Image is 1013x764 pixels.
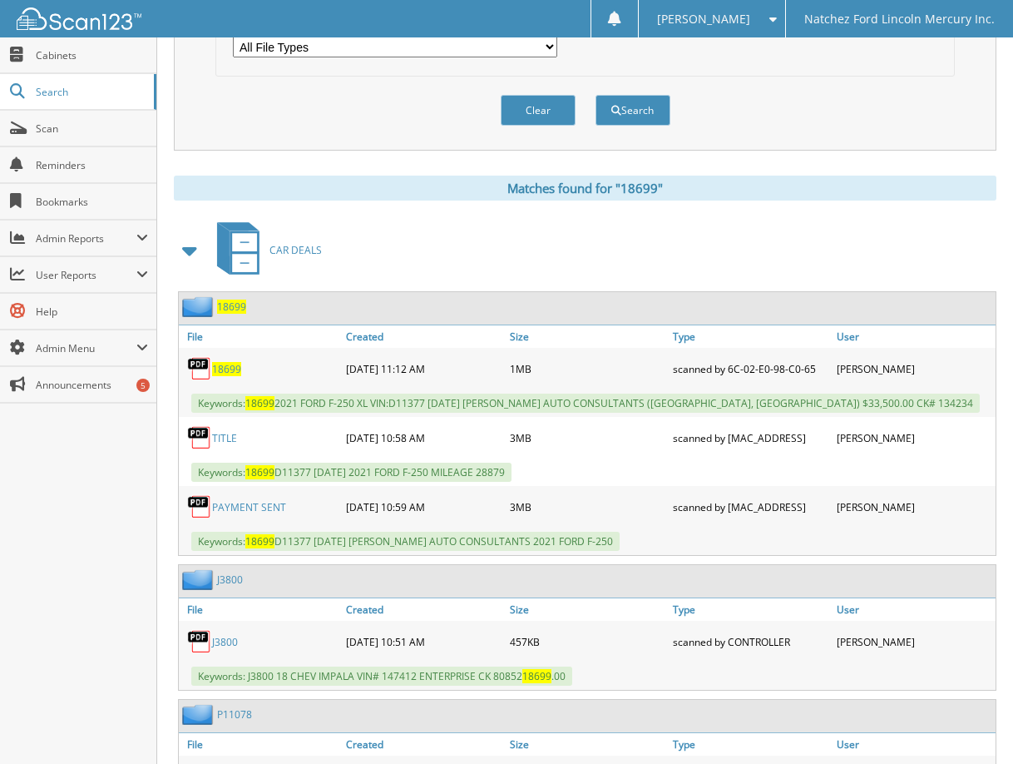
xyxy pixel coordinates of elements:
div: Matches found for "18699" [174,176,996,201]
div: 3MB [506,421,669,454]
img: folder2.png [182,569,217,590]
div: [DATE] 11:12 AM [342,352,505,385]
span: Cabinets [36,48,148,62]
span: 18699 [522,669,551,683]
div: [DATE] 10:59 AM [342,490,505,523]
div: 1MB [506,352,669,385]
a: User [833,733,996,756]
span: 18699 [245,465,274,479]
a: P11078 [217,707,252,722]
span: Reminders [36,158,148,172]
a: J3800 [217,573,243,587]
span: Help [36,305,148,319]
div: [PERSON_NAME] [833,625,996,658]
div: [PERSON_NAME] [833,490,996,523]
img: folder2.png [182,296,217,317]
span: Bookmarks [36,195,148,209]
span: Keywords: 2021 FORD F-250 XL VIN:D11377 [DATE] [PERSON_NAME] AUTO CONSULTANTS ([GEOGRAPHIC_DATA],... [191,394,980,413]
a: CAR DEALS [207,217,322,283]
a: Created [342,598,505,621]
span: Announcements [36,378,148,392]
div: [PERSON_NAME] [833,421,996,454]
a: Created [342,325,505,348]
img: PDF.png [187,356,212,381]
span: User Reports [36,268,136,282]
div: [PERSON_NAME] [833,352,996,385]
div: scanned by [MAC_ADDRESS] [669,421,832,454]
a: Type [669,598,832,621]
div: scanned by [MAC_ADDRESS] [669,490,832,523]
a: J3800 [212,635,238,649]
span: CAR DEALS [269,243,322,257]
div: 5 [136,379,150,392]
span: Keywords: D11377 [DATE] [PERSON_NAME] AUTO CONSULTANTS 2021 FORD F-250 [191,532,620,551]
span: Admin Menu [36,341,136,355]
span: [PERSON_NAME] [657,14,750,24]
a: Type [669,325,832,348]
div: scanned by 6C-02-E0-98-C0-65 [669,352,832,385]
div: [DATE] 10:51 AM [342,625,505,658]
a: Size [506,325,669,348]
a: Size [506,733,669,756]
div: 457KB [506,625,669,658]
a: PAYMENT SENT [212,500,286,514]
div: [DATE] 10:58 AM [342,421,505,454]
a: File [179,325,342,348]
span: 18699 [245,396,274,410]
img: folder2.png [182,704,217,725]
img: PDF.png [187,425,212,450]
span: Keywords: J3800 18 CHEV IMPALA VIN# 147412 ENTERPRISE CK 80852 .00 [191,667,572,686]
a: Type [669,733,832,756]
span: Scan [36,122,148,136]
span: Keywords: D11377 [DATE] 2021 FORD F-250 MILEAGE 28879 [191,463,511,482]
a: TITLE [212,431,237,445]
button: Search [595,95,670,126]
span: Admin Reports [36,231,136,246]
span: Natchez Ford Lincoln Mercury Inc. [804,14,995,24]
img: PDF.png [187,629,212,654]
span: Search [36,85,146,99]
a: Created [342,733,505,756]
img: PDF.png [187,494,212,519]
iframe: Chat Widget [930,684,1013,764]
div: 3MB [506,490,669,523]
a: File [179,598,342,621]
a: 18699 [217,300,246,314]
a: User [833,598,996,621]
a: User [833,325,996,348]
button: Clear [501,95,576,126]
a: Size [506,598,669,621]
a: File [179,733,342,756]
a: 18699 [212,362,241,376]
span: 18699 [245,534,274,548]
img: scan123-logo-white.svg [17,7,141,30]
div: scanned by CONTROLLER [669,625,832,658]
